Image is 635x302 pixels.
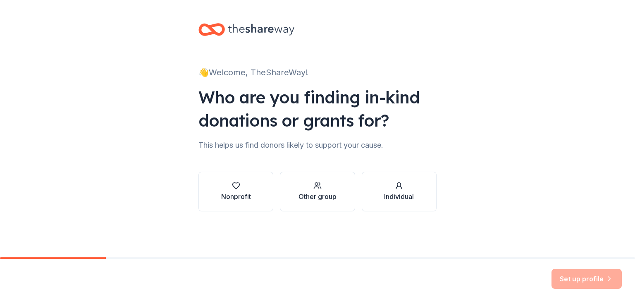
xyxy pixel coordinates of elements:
[280,172,355,211] button: Other group
[362,172,437,211] button: Individual
[221,192,251,201] div: Nonprofit
[384,192,414,201] div: Individual
[198,86,437,132] div: Who are you finding in-kind donations or grants for?
[198,172,273,211] button: Nonprofit
[298,192,337,201] div: Other group
[198,66,437,79] div: 👋 Welcome, TheShareWay!
[198,139,437,152] div: This helps us find donors likely to support your cause.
